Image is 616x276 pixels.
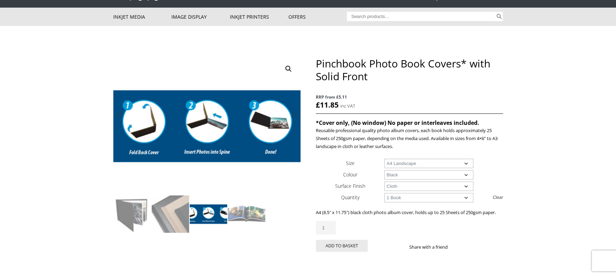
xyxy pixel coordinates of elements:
img: twitter sharing button [464,244,470,250]
input: Search products… [347,12,495,21]
a: Offers [288,8,347,26]
label: Quantity [341,194,359,201]
span: £ [316,100,320,110]
img: email sharing button [473,244,478,250]
p: A4 (8.5″ x 11.75″) black cloth photo album cover, holds up to 25 Sheets of 250gsm paper. [316,209,503,217]
img: Pinchbook Photo Book Covers* with Solid Front - Image 6 [152,233,189,271]
img: Pinchbook Photo Book Covers* with Solid Front - Image 4 [228,195,265,233]
img: Pinchbook Photo Book Covers* with Solid Front - Image 3 [190,195,227,233]
a: Inkjet Media [113,8,172,26]
label: Size [346,160,355,166]
img: facebook sharing button [456,244,462,250]
label: Surface Finish [335,183,365,189]
label: Colour [343,171,357,178]
p: Share with a friend [409,243,456,251]
bdi: 11.85 [316,100,339,110]
button: Add to basket [316,240,368,252]
a: Image Display [171,8,230,26]
h4: *Cover only, (No window) No paper or interleaves included. [316,119,503,127]
img: Pinchbook Photo Book Covers* with Solid Front - Image 7 [190,233,227,271]
img: Pinchbook Photo Book Covers* with Solid Front - Image 2 [152,195,189,233]
input: Product quantity [316,221,336,234]
img: Pinchbook Photo Book Covers* with Solid Front - Image 8 [228,233,265,271]
a: Clear options [493,192,503,203]
button: Search [495,12,503,21]
p: Reusable professional quality photo album covers, each book holds approximately 25 Sheets of 250g... [316,127,503,150]
img: Pinchbook Photo Book Covers* with Solid Front - Image 5 [114,233,151,271]
h1: Pinchbook Photo Book Covers* with Solid Front [316,57,503,83]
a: Inkjet Printers [230,8,288,26]
span: RRP from £5.11 [316,93,503,101]
a: View full-screen image gallery [282,63,295,75]
img: Pinchbook Photo Book Covers* with Solid Front [114,195,151,233]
